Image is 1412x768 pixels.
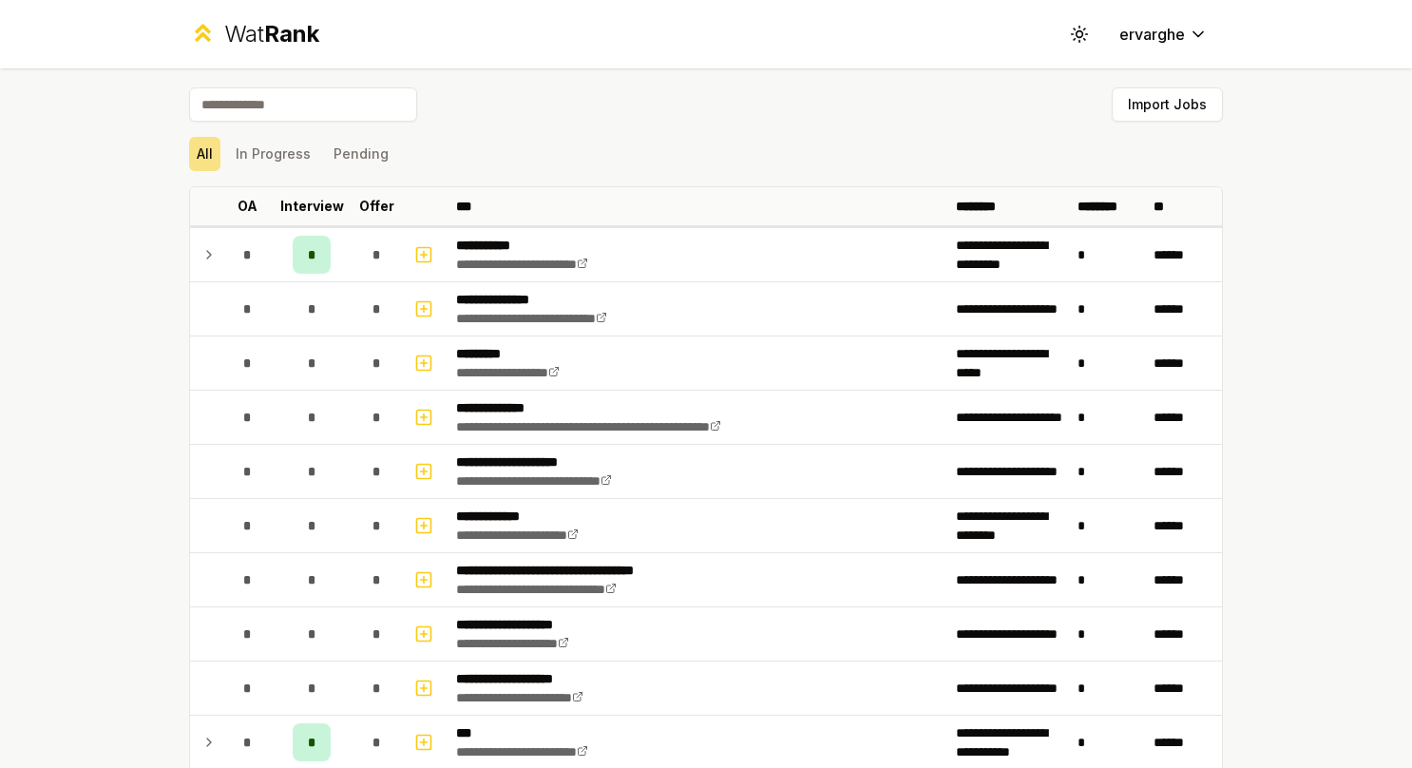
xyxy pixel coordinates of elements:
p: OA [238,197,258,216]
button: ervarghe [1104,17,1223,51]
span: ervarghe [1119,23,1185,46]
button: All [189,137,220,171]
button: Pending [326,137,396,171]
button: Import Jobs [1112,87,1223,122]
a: WatRank [189,19,319,49]
p: Interview [280,197,344,216]
div: Wat [224,19,319,49]
button: In Progress [228,137,318,171]
p: Offer [359,197,394,216]
span: Rank [264,20,319,48]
